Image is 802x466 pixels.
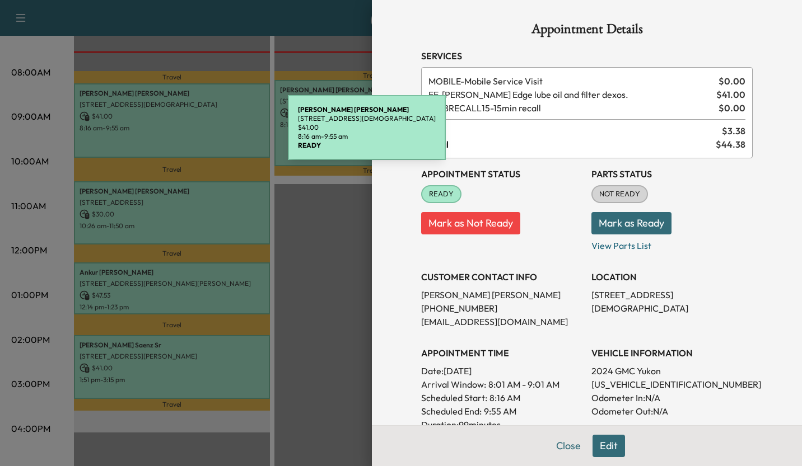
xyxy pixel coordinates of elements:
h3: Parts Status [591,167,753,181]
h3: VEHICLE INFORMATION [591,346,753,360]
p: [EMAIL_ADDRESS][DOMAIN_NAME] [421,315,582,328]
p: 9:55 AM [484,404,516,418]
h3: Services [421,49,753,63]
span: 8:01 AM - 9:01 AM [488,378,559,391]
span: READY [422,189,460,200]
p: 2024 GMC Yukon [591,364,753,378]
span: NOT READY [593,189,647,200]
span: $ 0.00 [719,74,745,88]
h3: CUSTOMER CONTACT INFO [421,270,582,284]
span: $ 0.00 [719,101,745,115]
button: Mark as Ready [591,212,672,234]
span: 15min recall [428,101,714,115]
p: Date: [DATE] [421,364,582,378]
p: Scheduled End: [421,404,482,418]
h1: Appointment Details [421,22,753,40]
p: [PERSON_NAME] [PERSON_NAME] [421,288,582,302]
span: $ 44.38 [716,138,745,151]
span: Mobile Service Visit [428,74,714,88]
p: Arrival Window: [421,378,582,391]
p: Duration: 99 minutes [421,418,582,431]
p: 8:16 AM [489,391,520,404]
span: Total [428,138,716,151]
span: $ 41.00 [716,88,745,101]
h3: Appointment Status [421,167,582,181]
button: Close [549,435,588,457]
span: $ 3.38 [722,124,745,138]
p: Odometer Out: N/A [591,404,753,418]
p: Odometer In: N/A [591,391,753,404]
p: [US_VEHICLE_IDENTIFICATION_NUMBER] [591,378,753,391]
p: [PHONE_NUMBER] [421,302,582,315]
h3: APPOINTMENT TIME [421,346,582,360]
p: View Parts List [591,234,753,252]
p: Scheduled Start: [421,391,487,404]
button: Mark as Not Ready [421,212,520,234]
span: Tax [428,124,722,138]
button: Edit [593,435,625,457]
p: [STREET_ADDRESS][DEMOGRAPHIC_DATA] [591,288,753,315]
span: Ewing Edge lube oil and filter dexos. [428,88,712,101]
h3: LOCATION [591,270,753,284]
